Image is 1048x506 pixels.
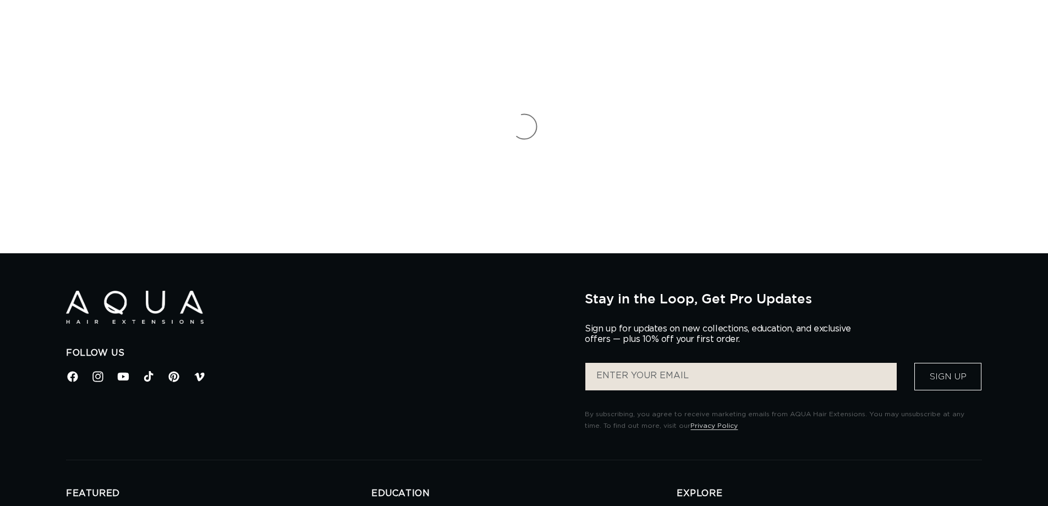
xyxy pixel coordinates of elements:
[585,324,860,345] p: Sign up for updates on new collections, education, and exclusive offers — plus 10% off your first...
[66,291,204,324] img: Aqua Hair Extensions
[585,291,982,306] h2: Stay in the Loop, Get Pro Updates
[66,488,371,499] h2: FEATURED
[66,347,568,359] h2: Follow Us
[371,488,677,499] h2: EDUCATION
[690,422,738,429] a: Privacy Policy
[585,363,897,390] input: ENTER YOUR EMAIL
[677,488,982,499] h2: EXPLORE
[585,409,982,432] p: By subscribing, you agree to receive marketing emails from AQUA Hair Extensions. You may unsubscr...
[914,363,981,390] button: Sign Up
